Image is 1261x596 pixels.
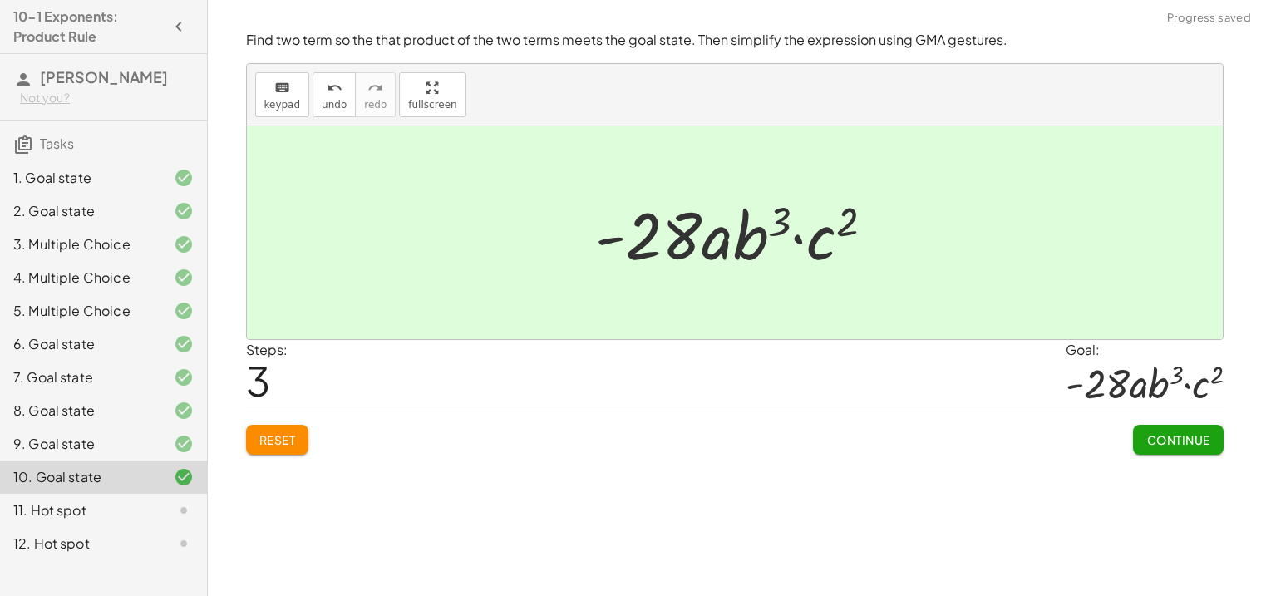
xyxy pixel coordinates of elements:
[1133,425,1223,455] button: Continue
[259,432,296,447] span: Reset
[174,467,194,487] i: Task finished and correct.
[40,67,168,86] span: [PERSON_NAME]
[174,301,194,321] i: Task finished and correct.
[399,72,465,117] button: fullscreen
[364,99,387,111] span: redo
[174,168,194,188] i: Task finished and correct.
[13,500,147,520] div: 11. Hot spot
[322,99,347,111] span: undo
[13,434,147,454] div: 9. Goal state
[1146,432,1209,447] span: Continue
[174,500,194,520] i: Task not started.
[13,201,147,221] div: 2. Goal state
[174,367,194,387] i: Task finished and correct.
[408,99,456,111] span: fullscreen
[13,268,147,288] div: 4. Multiple Choice
[246,31,1224,50] p: Find two term so the that product of the two terms meets the goal state. Then simplify the expres...
[174,334,194,354] i: Task finished and correct.
[255,72,310,117] button: keyboardkeypad
[40,135,74,152] span: Tasks
[174,434,194,454] i: Task finished and correct.
[367,78,383,98] i: redo
[13,334,147,354] div: 6. Goal state
[327,78,342,98] i: undo
[274,78,290,98] i: keyboard
[246,425,309,455] button: Reset
[13,534,147,554] div: 12. Hot spot
[1167,10,1251,27] span: Progress saved
[174,234,194,254] i: Task finished and correct.
[13,401,147,421] div: 8. Goal state
[174,201,194,221] i: Task finished and correct.
[246,355,270,406] span: 3
[13,367,147,387] div: 7. Goal state
[1066,340,1224,360] div: Goal:
[355,72,396,117] button: redoredo
[246,341,288,358] label: Steps:
[20,90,194,106] div: Not you?
[13,467,147,487] div: 10. Goal state
[13,301,147,321] div: 5. Multiple Choice
[174,534,194,554] i: Task not started.
[264,99,301,111] span: keypad
[13,168,147,188] div: 1. Goal state
[313,72,356,117] button: undoundo
[174,268,194,288] i: Task finished and correct.
[174,401,194,421] i: Task finished and correct.
[13,7,164,47] h4: 10-1 Exponents: Product Rule
[13,234,147,254] div: 3. Multiple Choice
